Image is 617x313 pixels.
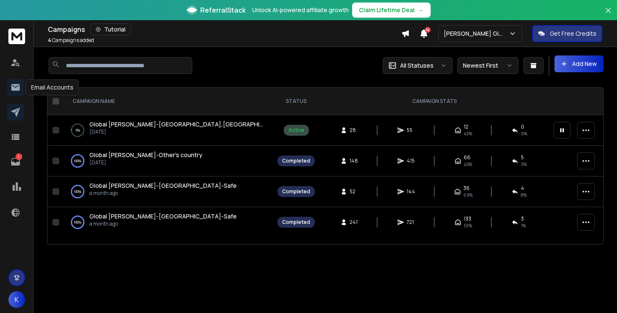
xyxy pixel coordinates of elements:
div: Completed [282,188,310,195]
td: 100%Global [PERSON_NAME]-[GEOGRAPHIC_DATA]-Safea month ago [63,176,272,207]
p: [DATE] [89,159,202,166]
span: 5 [521,154,524,161]
span: 66 [464,154,471,161]
div: Completed [282,158,310,164]
p: [DATE] [89,129,264,135]
span: 4 [48,37,51,44]
span: 55 [407,127,415,134]
p: [PERSON_NAME] Global [444,29,509,38]
span: → [418,6,424,14]
div: Completed [282,219,310,226]
a: Global [PERSON_NAME]-Other's country [89,151,202,159]
div: Email Accounts [26,79,79,95]
span: 12 [464,124,468,130]
a: Global [PERSON_NAME]-[GEOGRAPHIC_DATA]-Safe [89,181,237,190]
span: ReferralStack [200,5,246,15]
td: 100%Global [PERSON_NAME]-Other's country[DATE] [63,146,272,176]
span: Global [PERSON_NAME]-[GEOGRAPHIC_DATA]-Safe [89,181,237,189]
span: 53 % [464,222,472,229]
button: Close banner [603,5,614,25]
span: 0 % [521,130,527,137]
span: 133 [464,216,471,222]
p: 3 % [76,126,80,134]
p: 100 % [74,157,81,165]
div: Active [288,127,304,134]
span: 3 [521,216,524,222]
p: 1 [16,153,22,160]
span: 3 % [521,161,527,168]
a: 1 [7,153,24,170]
button: Add New [554,55,604,72]
p: a month ago [89,190,237,197]
span: 43 % [464,130,472,137]
p: Unlock AI-powered affiliate growth [252,6,349,14]
span: 8 % [521,192,527,198]
button: Tutorial [90,24,131,35]
button: Newest First [458,57,518,74]
span: 144 [407,188,415,195]
td: 3%Global [PERSON_NAME]-[GEOGRAPHIC_DATA],[GEOGRAPHIC_DATA],[GEOGRAPHIC_DATA][DATE] [63,115,272,146]
button: K [8,291,25,308]
span: 0 [521,124,524,130]
button: Get Free Credits [532,25,602,42]
span: Global [PERSON_NAME]-[GEOGRAPHIC_DATA],[GEOGRAPHIC_DATA],[GEOGRAPHIC_DATA] [89,120,350,128]
div: Campaigns [48,24,401,35]
p: 100 % [74,218,81,226]
p: 100 % [74,187,81,196]
span: 415 [407,158,415,164]
span: 69 % [463,192,473,198]
p: All Statuses [400,61,434,70]
th: CAMPAIGN STATS [320,88,549,115]
a: Global [PERSON_NAME]-[GEOGRAPHIC_DATA]-Safe [89,212,237,221]
span: 14 [425,27,431,33]
td: 100%Global [PERSON_NAME]-[GEOGRAPHIC_DATA]-Safea month ago [63,207,272,238]
span: 36 [463,185,470,192]
th: STATUS [272,88,320,115]
p: a month ago [89,221,237,227]
span: 1 % [521,222,526,229]
span: 45 % [464,161,472,168]
span: 4 [521,185,524,192]
span: 148 [350,158,358,164]
th: CAMPAIGN NAME [63,88,272,115]
span: 241 [350,219,358,226]
p: Campaigns added [48,37,94,44]
p: Get Free Credits [550,29,596,38]
span: 721 [407,219,415,226]
a: Global [PERSON_NAME]-[GEOGRAPHIC_DATA],[GEOGRAPHIC_DATA],[GEOGRAPHIC_DATA] [89,120,264,129]
button: Claim Lifetime Deal→ [352,3,431,18]
span: 52 [350,188,358,195]
span: 28 [350,127,358,134]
